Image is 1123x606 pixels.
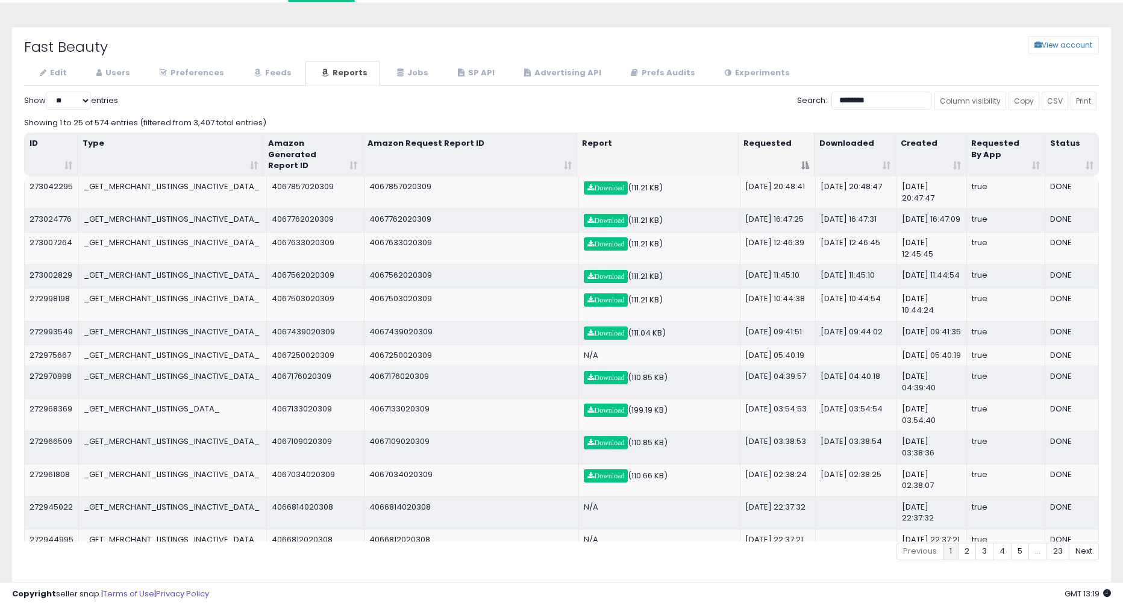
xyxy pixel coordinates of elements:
[364,431,579,463] td: 4067109020309
[579,321,740,345] td: (111.04 KB)
[267,529,364,551] td: 4066812020308
[1076,96,1091,106] span: Print
[587,330,624,337] span: Download
[79,529,267,551] td: _GET_MERCHANT_LISTINGS_INACTIVE_DATA_
[79,321,267,345] td: _GET_MERCHANT_LISTINGS_INACTIVE_DATA_
[579,208,740,232] td: (111.21 KB)
[897,366,967,398] td: [DATE] 04:39:40
[25,431,79,463] td: 272966509
[1045,133,1098,177] th: Status: activate to sort column ascending
[587,439,624,446] span: Download
[940,96,1001,106] span: Column visibility
[25,232,79,264] td: 273007264
[587,184,624,192] span: Download
[1045,264,1098,288] td: DONE
[587,217,624,224] span: Download
[12,588,56,599] strong: Copyright
[1045,431,1098,463] td: DONE
[267,496,364,529] td: 4066814020308
[1014,96,1034,106] span: Copy
[579,464,740,496] td: (110.66 KB)
[897,431,967,463] td: [DATE] 03:38:36
[144,61,237,86] a: Preferences
[442,61,507,86] a: SP API
[1042,92,1068,110] a: CSV
[79,176,267,208] td: _GET_MERCHANT_LISTINGS_INACTIVE_DATA_
[709,61,802,86] a: Experiments
[584,469,628,483] a: Download
[1047,96,1063,106] span: CSV
[1045,176,1098,208] td: DONE
[25,133,78,177] th: ID: activate to sort column ascending
[967,496,1045,529] td: true
[363,133,577,177] th: Amazon Request Report ID: activate to sort column ascending
[79,232,267,264] td: _GET_MERCHANT_LISTINGS_INACTIVE_DATA_
[25,398,79,431] td: 272968369
[364,321,579,345] td: 4067439020309
[897,321,967,345] td: [DATE] 09:41:35
[897,345,967,366] td: [DATE] 05:40:19
[967,464,1045,496] td: true
[79,464,267,496] td: _GET_MERCHANT_LISTINGS_INACTIVE_DATA_
[966,133,1045,177] th: Requested By App: activate to sort column ascending
[1071,92,1096,110] a: Print
[364,208,579,232] td: 4067762020309
[305,61,380,86] a: Reports
[816,366,897,398] td: [DATE] 04:40:18
[24,92,118,110] label: Show entries
[364,398,579,431] td: 4067133020309
[584,436,628,449] a: Download
[25,345,79,366] td: 272975667
[364,345,579,366] td: 4067250020309
[79,431,267,463] td: _GET_MERCHANT_LISTINGS_INACTIVE_DATA_
[967,208,1045,232] td: true
[25,288,79,320] td: 272998198
[79,288,267,320] td: _GET_MERCHANT_LISTINGS_INACTIVE_DATA_
[1065,588,1111,599] span: 2025-08-12 13:19 GMT
[740,431,816,463] td: [DATE] 03:38:53
[831,92,931,110] input: Search:
[584,270,628,283] a: Download
[587,407,624,414] span: Download
[740,208,816,232] td: [DATE] 16:47:25
[943,543,959,560] a: 1
[364,464,579,496] td: 4067034020309
[78,133,263,177] th: Type: activate to sort column ascending
[1045,321,1098,345] td: DONE
[25,321,79,345] td: 272993549
[579,529,740,551] td: N/A
[1028,36,1099,54] button: View account
[579,345,740,366] td: N/A
[267,264,364,288] td: 4067562020309
[267,321,364,345] td: 4067439020309
[816,321,897,345] td: [DATE] 09:44:02
[740,366,816,398] td: [DATE] 04:39:57
[897,208,967,232] td: [DATE] 16:47:09
[364,232,579,264] td: 4067633020309
[15,39,471,55] h2: Fast Beauty
[816,288,897,320] td: [DATE] 10:44:54
[584,181,628,195] a: Download
[364,366,579,398] td: 4067176020309
[25,529,79,551] td: 272944995
[1045,398,1098,431] td: DONE
[81,61,143,86] a: Users
[584,214,628,227] a: Download
[816,232,897,264] td: [DATE] 12:46:45
[740,529,816,551] td: [DATE] 22:37:21
[267,176,364,208] td: 4067857020309
[579,264,740,288] td: (111.21 KB)
[25,366,79,398] td: 272970998
[579,176,740,208] td: (111.21 KB)
[12,589,209,600] div: seller snap | |
[584,293,628,307] a: Download
[1045,496,1098,529] td: DONE
[815,133,896,177] th: Downloaded: activate to sort column ascending
[1045,208,1098,232] td: DONE
[79,208,267,232] td: _GET_MERCHANT_LISTINGS_INACTIVE_DATA_
[238,61,304,86] a: Feeds
[740,464,816,496] td: [DATE] 02:38:24
[579,366,740,398] td: (110.85 KB)
[24,61,80,86] a: Edit
[740,264,816,288] td: [DATE] 11:45:10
